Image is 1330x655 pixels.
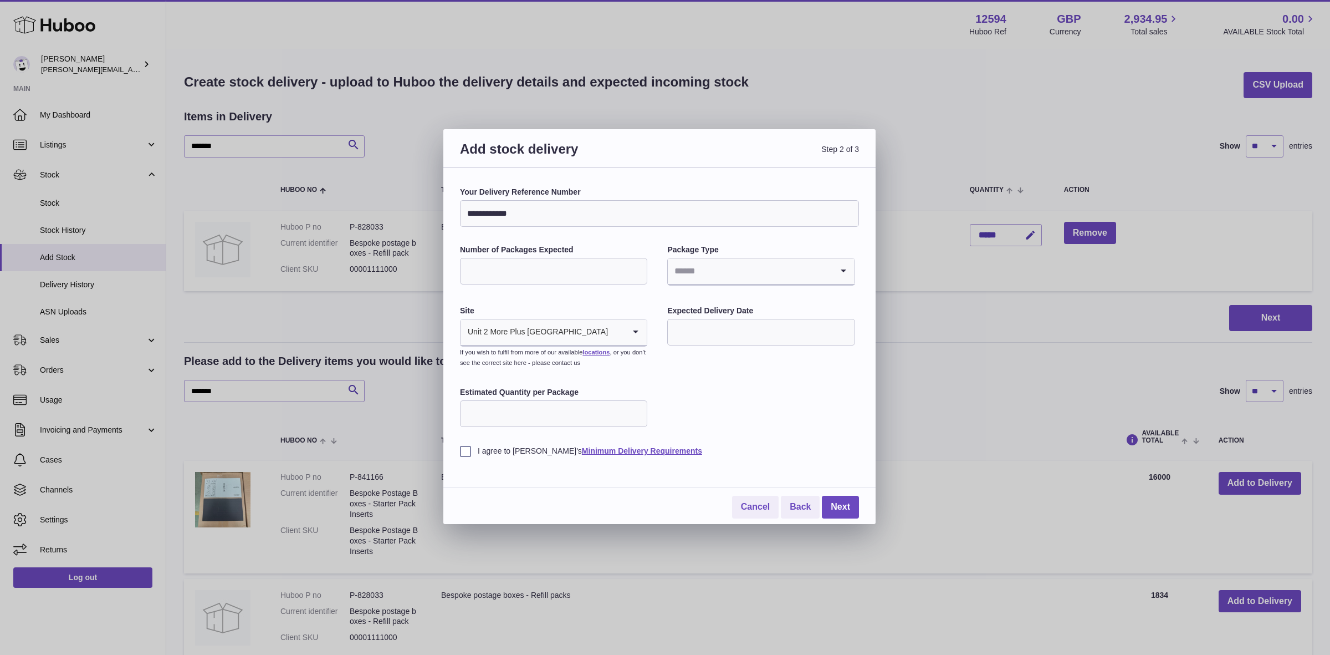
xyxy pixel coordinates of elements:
[582,349,610,356] a: locations
[461,319,608,345] span: Unit 2 More Plus [GEOGRAPHIC_DATA]
[667,245,855,255] label: Package Type
[667,306,855,316] label: Expected Delivery Date
[460,306,647,316] label: Site
[822,496,859,519] a: Next
[460,446,859,456] label: I agree to [PERSON_NAME]'s
[732,496,779,519] a: Cancel
[460,349,646,366] small: If you wish to fulfil from more of our available , or you don’t see the correct site here - pleas...
[659,140,859,171] span: Step 2 of 3
[460,245,647,255] label: Number of Packages Expected
[582,446,702,455] a: Minimum Delivery Requirements
[460,140,659,171] h3: Add stock delivery
[781,496,820,519] a: Back
[668,258,854,285] div: Search for option
[668,258,832,284] input: Search for option
[608,319,625,345] input: Search for option
[461,319,647,346] div: Search for option
[460,387,647,398] label: Estimated Quantity per Package
[460,187,859,197] label: Your Delivery Reference Number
